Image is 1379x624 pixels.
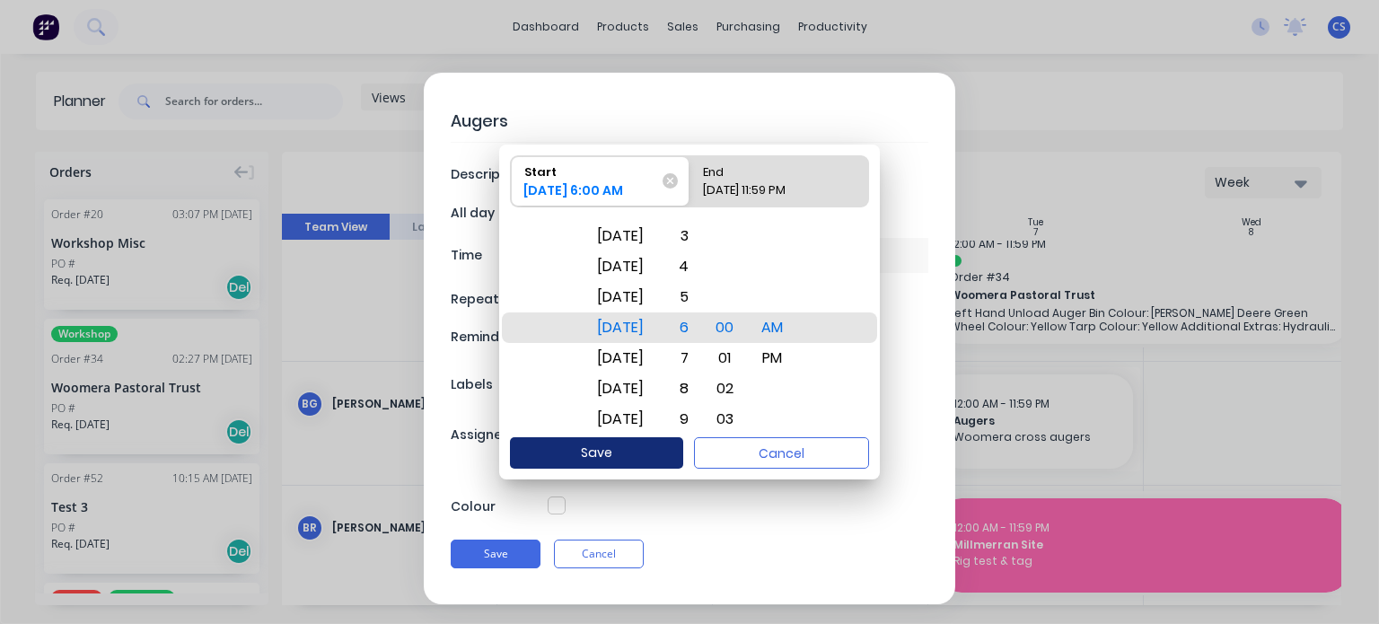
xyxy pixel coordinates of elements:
[705,404,745,435] div: 03
[451,497,543,516] div: Colour
[586,404,654,435] div: [DATE]
[705,374,745,404] div: 02
[586,251,654,282] div: [DATE]
[584,218,657,437] div: Date
[694,437,869,469] button: Cancel
[702,218,748,437] div: Minute
[451,165,543,184] div: Description
[517,181,666,207] div: [DATE] 6:00 AM
[660,221,699,251] div: 3
[586,343,654,374] div: [DATE]
[657,218,702,437] div: Hour
[554,540,644,568] button: Cancel
[586,221,654,251] div: [DATE]
[705,312,745,343] div: 00
[660,374,699,404] div: 8
[660,312,699,343] div: 6
[751,343,794,374] div: PM
[660,282,699,312] div: 5
[510,437,683,469] button: Save
[451,540,540,568] button: Save
[451,100,928,142] textarea: Augers
[451,204,543,223] div: All day
[451,375,543,394] div: Labels
[705,343,745,374] div: 01
[451,328,543,347] div: Reminder
[751,312,794,343] div: AM
[586,374,654,404] div: [DATE]
[451,426,543,444] div: Assignees
[586,282,654,312] div: [DATE]
[660,251,699,282] div: 4
[451,290,543,309] div: Repeats
[660,404,699,435] div: 9
[696,181,845,207] div: [DATE] 11:59 PM
[517,156,666,181] div: Start
[660,343,699,374] div: 7
[696,156,845,181] div: End
[451,246,543,265] div: Time
[586,312,654,343] div: [DATE]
